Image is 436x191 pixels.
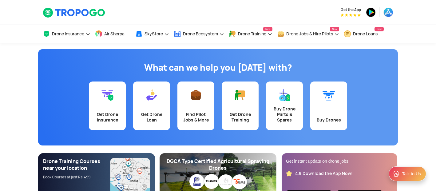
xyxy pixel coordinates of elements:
span: Drone Training [238,31,266,36]
img: App Raking [341,14,361,17]
a: SkyStore [135,25,169,43]
div: Buy Drone Parts & Spares [270,106,299,123]
div: Get Drone Insurance [93,112,122,123]
a: Drone Ecosystem [174,25,224,43]
a: Get Drone Loan [133,82,170,130]
img: ic_Support.svg [393,170,400,177]
span: New [263,27,272,31]
img: TropoGo Logo [43,7,106,18]
a: Drone Jobs & Hire PilotsNew [277,25,339,43]
div: Drone Training Courses near your location [43,158,110,172]
div: Find Pilot Jobs & More [181,112,211,123]
span: Drone Loans [353,31,378,36]
img: star_rating [286,170,292,177]
img: Buy Drone Parts & Spares [278,89,291,101]
a: Drone LoansNew [344,25,384,43]
a: Get Drone Training [222,82,259,130]
div: Talk to Us [402,171,421,177]
img: Find Pilot Jobs & More [190,89,202,101]
h1: What can we help you [DATE] with? [43,62,393,74]
div: DGCA Type Certified Agricultural Spraying Drones [164,158,272,172]
span: New [375,27,384,31]
span: Drone Insurance [52,31,84,36]
span: Drone Jobs & Hire Pilots [286,31,333,36]
img: Get Drone Loan [145,89,158,101]
div: Get Drone Training [225,112,255,123]
div: Get instant update on drone jobs [286,158,393,164]
span: Get the App [341,7,361,12]
img: Get Drone Insurance [101,89,113,101]
a: Buy Drones [310,82,347,130]
span: Air Sherpa [104,31,125,36]
span: SkyStore [145,31,163,36]
img: playstore [366,7,376,17]
a: Find Pilot Jobs & More [177,82,214,130]
div: Buy Drones [314,117,343,123]
a: Buy Drone Parts & Spares [266,82,303,130]
a: Air Sherpa [95,25,131,43]
img: Buy Drones [323,89,335,101]
div: Get Drone Loan [137,112,166,123]
div: Book Courses at just Rs. 499 [43,175,110,180]
a: Drone TrainingNew [229,25,272,43]
img: Get Drone Training [234,89,246,101]
span: Drone Ecosystem [183,31,218,36]
span: New [330,27,339,31]
div: 4.9 Download the App Now! [295,171,353,177]
img: appstore [383,7,393,17]
a: Drone Insurance [43,25,90,43]
a: Get Drone Insurance [89,82,126,130]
